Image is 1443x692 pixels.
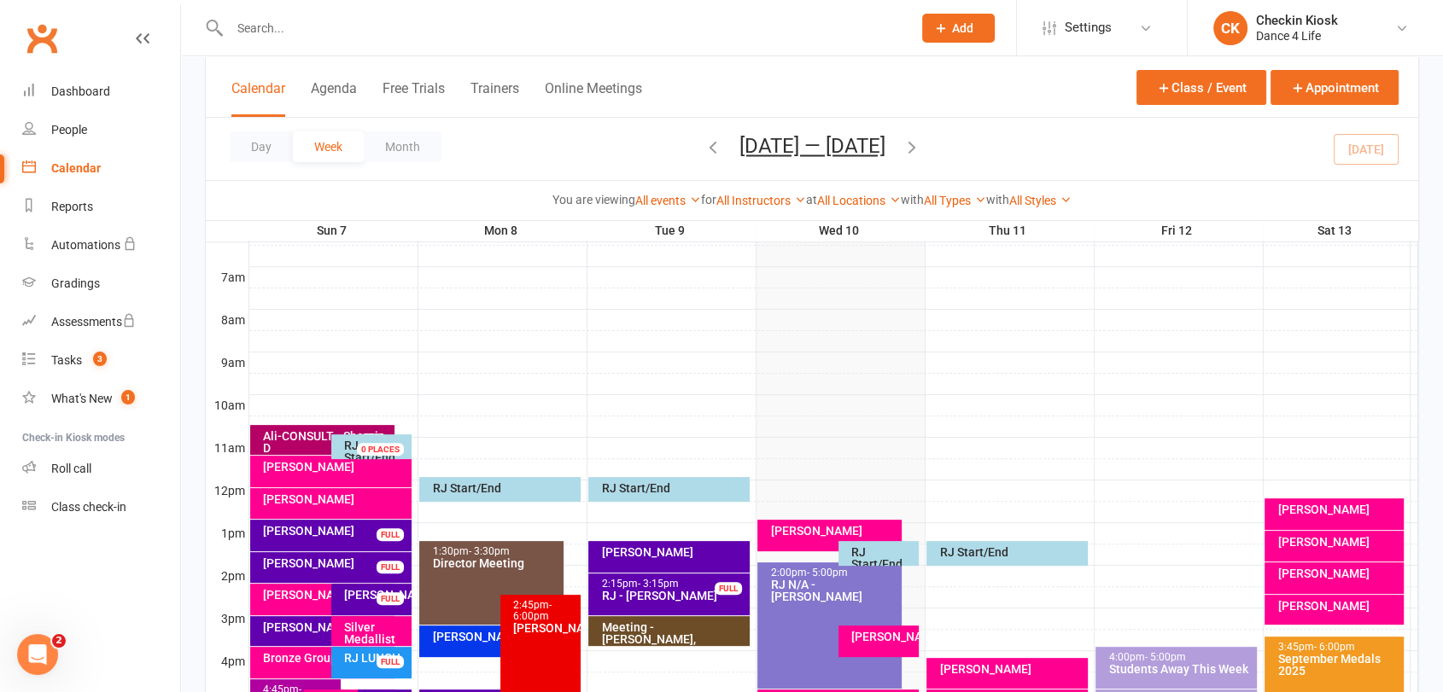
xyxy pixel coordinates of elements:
[1263,220,1411,241] th: Sat 13
[1213,11,1247,45] div: CK
[377,592,404,605] div: FULL
[22,111,180,149] a: People
[20,17,63,60] a: Clubworx
[938,663,1084,675] div: [PERSON_NAME]
[206,608,248,629] th: 3pm
[1256,13,1338,28] div: Checkin Kiosk
[545,80,642,117] button: Online Meetings
[924,194,986,207] a: All Types
[1094,220,1263,241] th: Fri 12
[262,461,407,473] div: [PERSON_NAME]
[262,525,407,537] div: [PERSON_NAME]
[1065,9,1112,47] span: Settings
[206,650,248,672] th: 4pm
[51,238,120,252] div: Automations
[922,14,995,43] button: Add
[311,80,357,117] button: Agenda
[512,600,577,622] div: 2:45pm
[470,80,519,117] button: Trainers
[701,193,716,206] strong: for
[51,392,113,405] div: What's New
[344,439,395,464] span: RJ Start/End
[1276,600,1400,612] div: [PERSON_NAME]
[1271,70,1399,105] button: Appointment
[716,194,806,207] a: All Instructors
[22,380,180,418] a: What's New1
[51,84,110,98] div: Dashboard
[22,341,180,380] a: Tasks 3
[262,589,390,601] div: [PERSON_NAME]
[587,220,756,241] th: Tue 9
[22,303,180,341] a: Assessments
[343,652,408,664] div: RJ LUNCH
[1276,642,1400,653] div: 3:45pm
[817,194,901,207] a: All Locations
[52,634,66,648] span: 2
[343,621,408,657] div: Silver Medallist Group
[952,21,973,35] span: Add
[600,590,745,602] div: RJ - [PERSON_NAME]
[51,500,126,514] div: Class check-in
[206,352,248,373] th: 9am
[22,488,180,526] a: Class kiosk mode
[600,546,745,558] div: [PERSON_NAME]
[206,480,248,501] th: 12pm
[1276,653,1400,677] div: September Medals 2025
[468,545,509,557] span: - 3:30pm
[850,546,915,570] div: RJ Start/End
[1276,536,1400,548] div: [PERSON_NAME]
[262,621,390,633] div: [PERSON_NAME]
[51,276,100,290] div: Gradings
[1276,503,1400,515] div: [PERSON_NAME]
[383,80,445,117] button: Free Trials
[512,622,577,634] div: [PERSON_NAME]
[231,80,285,117] button: Calendar
[225,16,900,40] input: Search...
[51,353,82,367] div: Tasks
[1313,641,1354,653] span: - 6:00pm
[206,394,248,416] th: 10am
[206,437,248,458] th: 11am
[22,226,180,265] a: Automations
[359,433,387,446] div: FULL
[637,578,678,590] span: - 3:15pm
[206,266,248,288] th: 7am
[22,265,180,303] a: Gradings
[22,188,180,226] a: Reports
[262,493,407,505] div: [PERSON_NAME]
[715,582,742,595] div: FULL
[600,579,745,590] div: 2:15pm
[418,220,587,241] th: Mon 8
[1256,28,1338,44] div: Dance 4 Life
[206,309,248,330] th: 8am
[293,131,364,162] button: Week
[756,220,925,241] th: Wed 10
[600,621,745,657] div: Meeting - [PERSON_NAME], [PERSON_NAME]
[93,352,107,366] span: 3
[357,443,404,456] div: 0 PLACES
[22,149,180,188] a: Calendar
[262,652,390,664] div: Bronze Group [DATE]
[938,546,1084,558] div: RJ Start/End
[431,482,576,494] div: RJ Start/End
[1009,194,1072,207] a: All Styles
[806,193,817,206] strong: at
[513,599,552,622] span: - 6:00pm
[22,73,180,111] a: Dashboard
[431,557,559,569] div: Director Meeting
[739,134,885,158] button: [DATE] — [DATE]
[51,123,87,137] div: People
[22,450,180,488] a: Roll call
[1107,663,1253,675] div: Students Away This Week
[206,522,248,544] th: 1pm
[51,161,101,175] div: Calendar
[377,655,404,668] div: FULL
[51,462,91,475] div: Roll call
[1276,567,1400,579] div: [PERSON_NAME]
[377,561,404,573] div: FULL
[769,525,897,537] div: [PERSON_NAME]
[17,634,58,675] iframe: Intercom live chat
[1144,651,1185,663] span: - 5:00pm
[230,131,293,162] button: Day
[262,557,407,569] div: [PERSON_NAME]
